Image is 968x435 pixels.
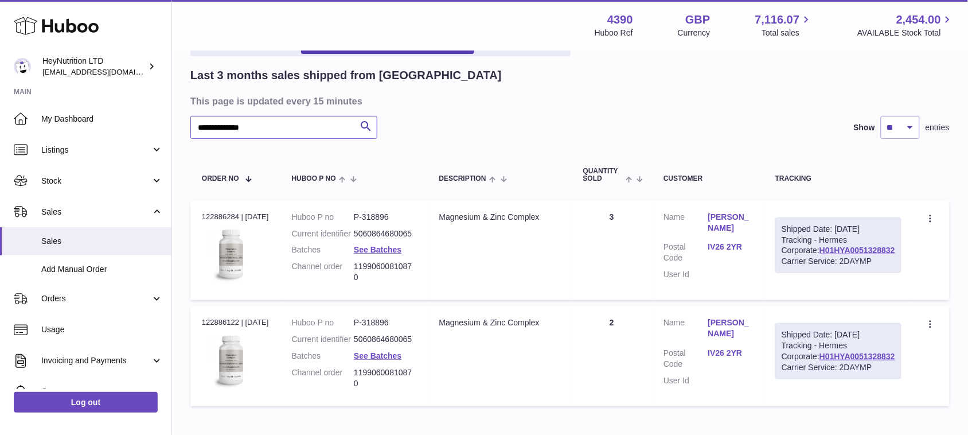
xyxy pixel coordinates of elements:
div: Tracking [775,175,901,182]
span: Description [439,175,486,182]
dt: User Id [663,375,708,386]
dt: Batches [292,351,354,362]
dt: User Id [663,269,708,280]
label: Show [854,122,875,133]
span: Invoicing and Payments [41,355,151,366]
div: Tracking - Hermes Corporate: [775,218,901,274]
dt: Current identifier [292,228,354,239]
div: Carrier Service: 2DAYMP [782,362,895,373]
dt: Huboo P no [292,317,354,328]
span: 2,454.00 [896,12,941,28]
dt: Postal Code [663,242,708,263]
td: 2 [572,306,652,406]
span: Sales [41,236,163,247]
a: See Batches [354,351,401,360]
span: AVAILABLE Stock Total [857,28,954,38]
dd: 11990600810870 [354,367,416,389]
a: Log out [14,392,158,413]
div: Magnesium & Zinc Complex [439,317,560,328]
span: 7,116.07 [755,12,800,28]
span: Quantity Sold [583,168,623,182]
span: My Dashboard [41,114,163,125]
span: Usage [41,324,163,335]
span: Order No [202,175,239,182]
a: IV26 2YR [708,242,752,253]
span: Listings [41,145,151,156]
div: 122886122 | [DATE] [202,317,269,328]
span: Orders [41,293,151,304]
h3: This page is updated every 15 minutes [190,95,947,107]
div: Shipped Date: [DATE] [782,224,895,235]
div: Magnesium & Zinc Complex [439,212,560,223]
span: [EMAIL_ADDRESS][DOMAIN_NAME] [42,67,169,76]
span: Total sales [762,28,813,38]
div: 122886284 | [DATE] [202,212,269,222]
h2: Last 3 months sales shipped from [GEOGRAPHIC_DATA] [190,68,502,83]
strong: 4390 [607,12,633,28]
dt: Channel order [292,367,354,389]
span: entries [926,122,950,133]
dt: Postal Code [663,348,708,370]
a: H01HYA0051328832 [819,352,895,361]
div: Currency [678,28,711,38]
a: [PERSON_NAME] [708,317,752,339]
dd: 5060864680065 [354,228,416,239]
dt: Huboo P no [292,212,354,223]
img: info@heynutrition.com [14,58,31,75]
span: Cases [41,386,163,397]
img: 43901725567059.jpg [202,226,259,283]
a: 7,116.07 Total sales [755,12,813,38]
span: Huboo P no [292,175,336,182]
span: Stock [41,176,151,187]
span: Sales [41,207,151,218]
a: 2,454.00 AVAILABLE Stock Total [857,12,954,38]
div: Tracking - Hermes Corporate: [775,323,901,379]
a: IV26 2YR [708,348,752,359]
td: 3 [572,200,652,300]
div: Shipped Date: [DATE] [782,329,895,340]
dd: P-318896 [354,212,416,223]
dt: Batches [292,244,354,255]
img: 43901725567059.jpg [202,332,259,389]
a: [PERSON_NAME] [708,212,752,234]
div: Customer [663,175,752,182]
div: Huboo Ref [595,28,633,38]
dt: Name [663,317,708,342]
div: Carrier Service: 2DAYMP [782,256,895,267]
dt: Current identifier [292,334,354,345]
dt: Name [663,212,708,236]
dd: 11990600810870 [354,261,416,283]
a: See Batches [354,245,401,254]
div: HeyNutrition LTD [42,56,146,77]
strong: GBP [685,12,710,28]
dd: 5060864680065 [354,334,416,345]
dd: P-318896 [354,317,416,328]
dt: Channel order [292,261,354,283]
span: Add Manual Order [41,264,163,275]
a: H01HYA0051328832 [819,246,895,255]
